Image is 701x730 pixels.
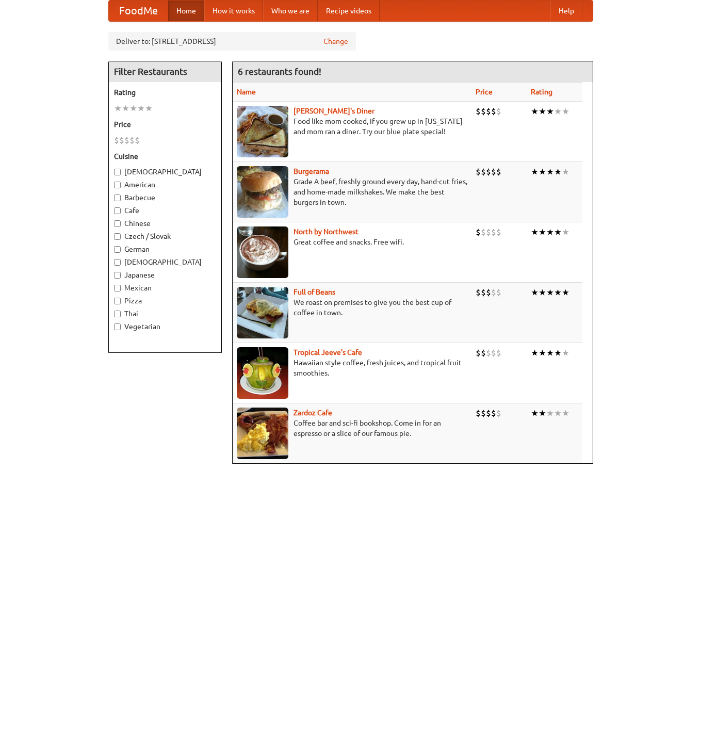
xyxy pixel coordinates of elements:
[476,106,481,117] li: $
[114,103,122,114] li: ★
[237,226,288,278] img: north.jpg
[237,116,467,137] p: Food like mom cooked, if you grew up in [US_STATE] and mom ran a diner. Try our blue plate special!
[294,409,332,417] b: Zardoz Cafe
[237,237,467,247] p: Great coffee and snacks. Free wifi.
[114,323,121,330] input: Vegetarian
[562,106,569,117] li: ★
[114,207,121,214] input: Cafe
[168,1,204,21] a: Home
[496,347,501,359] li: $
[554,106,562,117] li: ★
[237,408,288,459] img: zardoz.jpg
[546,347,554,359] li: ★
[237,106,288,157] img: sallys.jpg
[114,231,216,241] label: Czech / Slovak
[496,287,501,298] li: $
[129,135,135,146] li: $
[114,233,121,240] input: Czech / Slovak
[237,297,467,318] p: We roast on premises to give you the best cup of coffee in town.
[114,220,121,227] input: Chinese
[481,287,486,298] li: $
[114,296,216,306] label: Pizza
[546,287,554,298] li: ★
[237,176,467,207] p: Grade A beef, freshly ground every day, hand-cut fries, and home-made milkshakes. We make the bes...
[114,205,216,216] label: Cafe
[114,285,121,291] input: Mexican
[145,103,153,114] li: ★
[546,106,554,117] li: ★
[481,226,486,238] li: $
[491,106,496,117] li: $
[550,1,582,21] a: Help
[294,167,329,175] a: Burgerama
[476,166,481,177] li: $
[108,32,356,51] div: Deliver to: [STREET_ADDRESS]
[531,106,539,117] li: ★
[481,106,486,117] li: $
[294,348,362,356] b: Tropical Jeeve's Cafe
[114,257,216,267] label: [DEMOGRAPHIC_DATA]
[114,246,121,253] input: German
[476,88,493,96] a: Price
[114,167,216,177] label: [DEMOGRAPHIC_DATA]
[114,283,216,293] label: Mexican
[481,166,486,177] li: $
[562,226,569,238] li: ★
[114,218,216,229] label: Chinese
[114,272,121,279] input: Japanese
[496,408,501,419] li: $
[114,119,216,129] h5: Price
[124,135,129,146] li: $
[109,61,221,82] h4: Filter Restaurants
[486,408,491,419] li: $
[562,287,569,298] li: ★
[238,67,321,76] ng-pluralize: 6 restaurants found!
[114,151,216,161] h5: Cuisine
[546,166,554,177] li: ★
[476,226,481,238] li: $
[129,103,137,114] li: ★
[531,166,539,177] li: ★
[294,107,374,115] a: [PERSON_NAME]'s Diner
[119,135,124,146] li: $
[539,226,546,238] li: ★
[137,103,145,114] li: ★
[486,287,491,298] li: $
[531,347,539,359] li: ★
[294,228,358,236] a: North by Northwest
[135,135,140,146] li: $
[318,1,380,21] a: Recipe videos
[114,182,121,188] input: American
[491,287,496,298] li: $
[554,347,562,359] li: ★
[491,166,496,177] li: $
[531,408,539,419] li: ★
[496,166,501,177] li: $
[491,226,496,238] li: $
[294,288,335,296] b: Full of Beans
[114,298,121,304] input: Pizza
[562,347,569,359] li: ★
[481,408,486,419] li: $
[237,287,288,338] img: beans.jpg
[562,408,569,419] li: ★
[237,418,467,439] p: Coffee bar and sci-fi bookshop. Come in for an espresso or a slice of our famous pie.
[531,88,552,96] a: Rating
[114,321,216,332] label: Vegetarian
[114,244,216,254] label: German
[539,287,546,298] li: ★
[531,226,539,238] li: ★
[109,1,168,21] a: FoodMe
[237,166,288,218] img: burgerama.jpg
[237,347,288,399] img: jeeves.jpg
[323,36,348,46] a: Change
[263,1,318,21] a: Who we are
[114,311,121,317] input: Thai
[554,166,562,177] li: ★
[539,106,546,117] li: ★
[491,347,496,359] li: $
[114,135,119,146] li: $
